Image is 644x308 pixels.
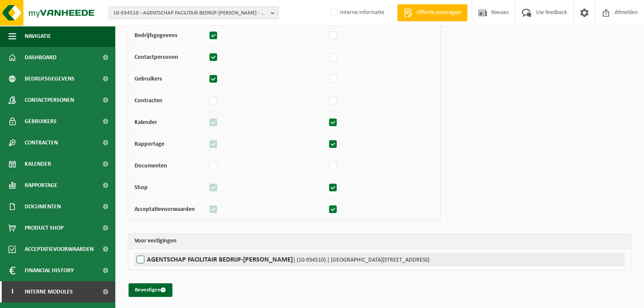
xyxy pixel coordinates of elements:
button: Bevestigen [129,283,172,297]
strong: Documenten [135,163,167,169]
span: Navigatie [25,26,51,47]
label: Interne informatie [328,6,384,19]
a: Offerte aanvragen [397,4,467,21]
strong: Kalender [135,119,157,126]
strong: Gebruikers [135,76,162,82]
span: Dashboard [25,47,57,68]
button: 10-934510 - AGENTSCHAP FACILITAIR BEDRIJF-[PERSON_NAME] - 1000 [STREET_ADDRESS][PERSON_NAME] [109,6,279,19]
span: Rapportage [25,175,57,196]
span: Bedrijfsgegevens [25,68,74,89]
label: AGENTSCHAP FACILITAIR BEDRIJF-[PERSON_NAME] [135,253,624,266]
span: Financial History [25,260,74,281]
span: Gebruikers [25,111,57,132]
span: Interne modules [25,281,73,302]
strong: Contactpersonen [135,54,178,60]
span: Product Shop [25,217,63,239]
span: | (10-934510) | [GEOGRAPHIC_DATA][STREET_ADDRESS] [293,257,429,263]
strong: Shop [135,184,148,191]
span: 10-934510 - AGENTSCHAP FACILITAIR BEDRIJF-[PERSON_NAME] - 1000 [STREET_ADDRESS][PERSON_NAME] [113,7,267,20]
th: Voor vestigingen [128,234,631,249]
strong: Rapportage [135,141,164,147]
strong: Acceptatievoorwaarden [135,206,195,213]
span: Kalender [25,153,51,175]
span: Contactpersonen [25,89,74,111]
span: Contracten [25,132,58,153]
strong: Contracten [135,98,163,104]
span: Documenten [25,196,61,217]
span: I [9,281,16,302]
strong: Bedrijfsgegevens [135,32,177,39]
span: Acceptatievoorwaarden [25,239,94,260]
span: Offerte aanvragen [415,9,463,17]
